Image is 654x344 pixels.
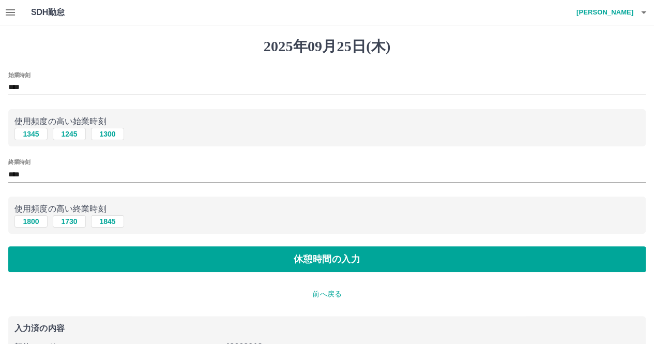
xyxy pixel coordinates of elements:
[14,215,48,228] button: 1800
[91,128,124,140] button: 1300
[53,215,86,228] button: 1730
[8,71,30,79] label: 始業時刻
[14,203,640,215] p: 使用頻度の高い終業時刻
[14,128,48,140] button: 1345
[53,128,86,140] button: 1245
[8,289,646,300] p: 前へ戻る
[14,324,640,333] p: 入力済の内容
[8,246,646,272] button: 休憩時間の入力
[14,115,640,128] p: 使用頻度の高い始業時刻
[8,38,646,55] h1: 2025年09月25日(木)
[8,158,30,166] label: 終業時刻
[91,215,124,228] button: 1845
